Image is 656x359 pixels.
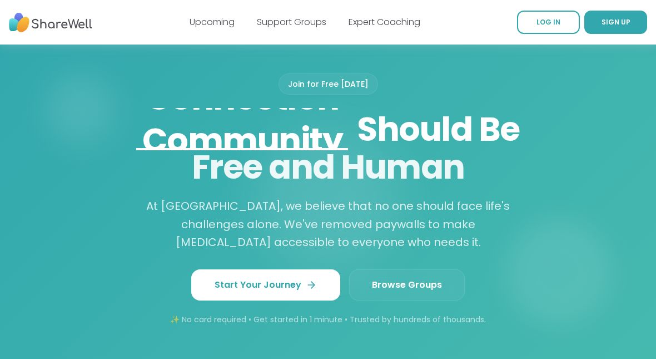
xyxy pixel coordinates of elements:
[372,278,442,292] span: Browse Groups
[43,108,613,150] span: Should Be
[190,16,235,28] a: Upcoming
[215,278,317,292] span: Start Your Journey
[141,197,515,252] p: At [GEOGRAPHIC_DATA], we believe that no one should face life's challenges alone. We've removed p...
[43,314,613,325] p: ✨ No card required • Get started in 1 minute • Trusted by hundreds of thousands.
[136,119,348,161] div: Community
[349,269,465,301] a: Browse Groups
[279,73,378,95] div: Join for Free [DATE]
[517,11,580,34] a: LOG IN
[192,144,465,190] span: Free and Human
[602,17,630,27] span: SIGN UP
[191,269,340,301] a: Start Your Journey
[9,7,92,38] img: ShareWell Nav Logo
[536,17,560,27] span: LOG IN
[349,16,420,28] a: Expert Coaching
[257,16,326,28] a: Support Groups
[584,11,647,34] a: SIGN UP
